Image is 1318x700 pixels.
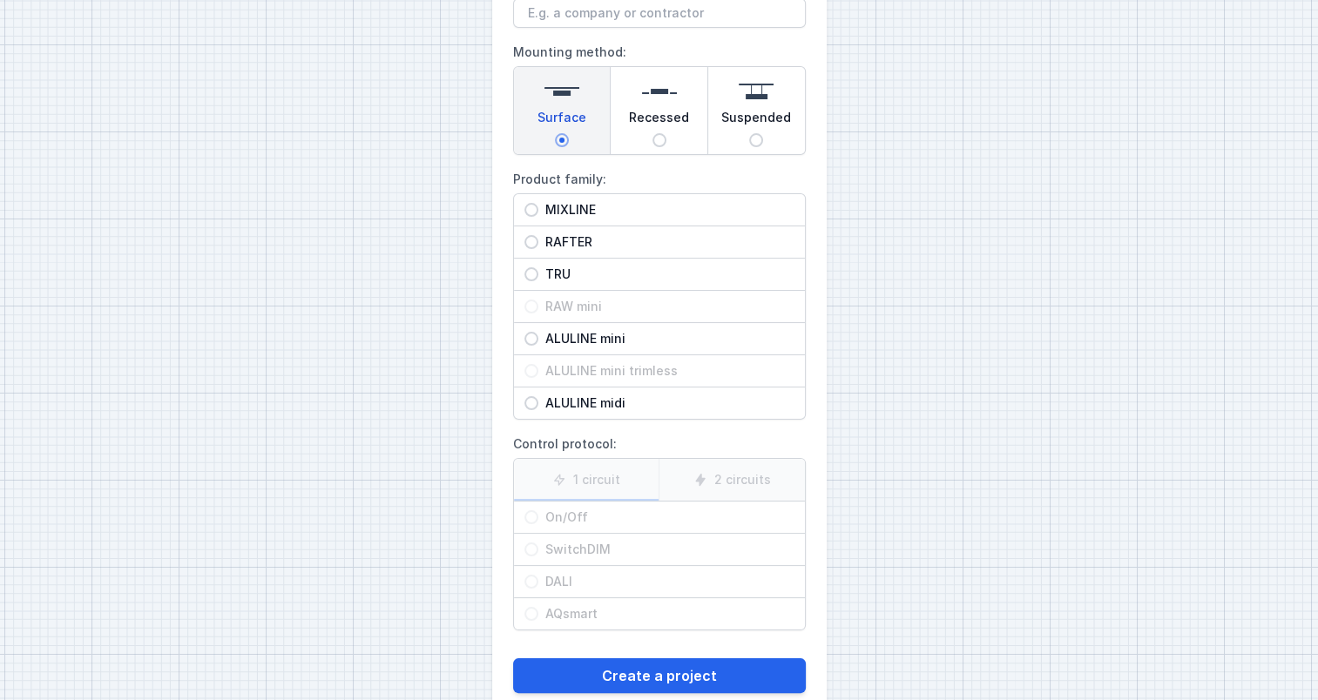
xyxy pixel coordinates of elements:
img: suspended.svg [739,74,774,109]
span: Recessed [629,109,689,133]
input: ALULINE midi [524,396,538,410]
input: ALULINE mini [524,332,538,346]
img: surface.svg [544,74,579,109]
span: TRU [538,266,794,283]
button: Create a project [513,658,806,693]
label: Mounting method: [513,38,806,155]
span: MIXLINE [538,201,794,219]
input: MIXLINE [524,203,538,217]
span: ALULINE midi [538,394,794,412]
input: Surface [555,133,569,147]
span: RAFTER [538,233,794,251]
label: Control protocol: [513,430,806,630]
span: Suspended [721,109,791,133]
input: Recessed [652,133,666,147]
span: Surface [537,109,586,133]
span: ALULINE mini [538,330,794,347]
input: RAFTER [524,235,538,249]
input: TRU [524,267,538,281]
img: recessed.svg [642,74,677,109]
label: Product family: [513,165,806,420]
input: Suspended [749,133,763,147]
